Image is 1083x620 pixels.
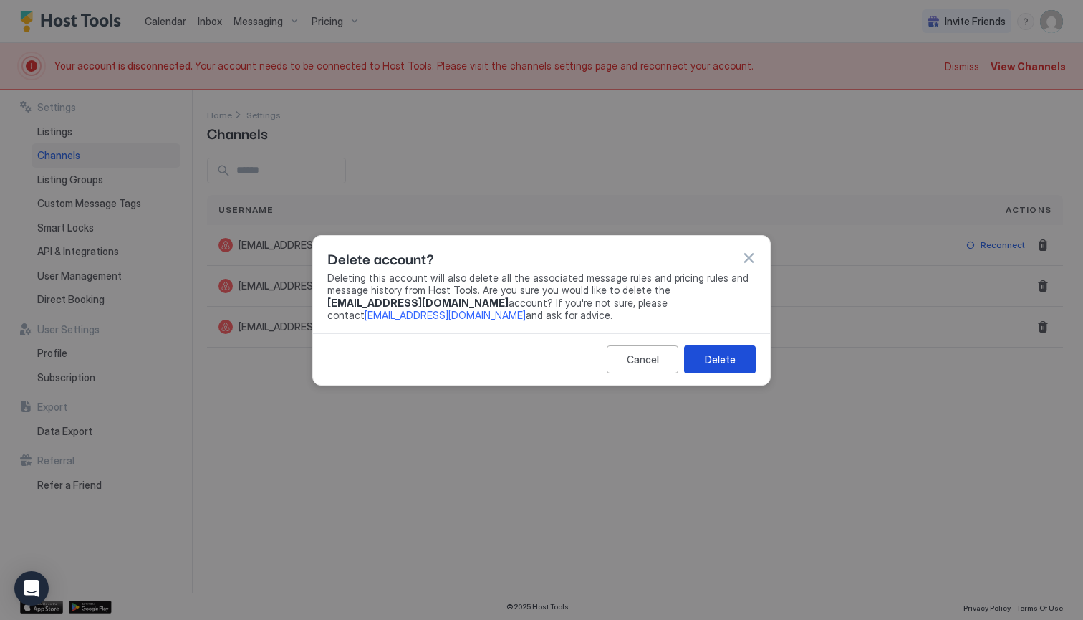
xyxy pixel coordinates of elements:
button: Delete [684,345,756,373]
span: Deleting this account will also delete all the associated message rules and pricing rules and mes... [327,272,756,322]
div: Open Intercom Messenger [14,571,49,606]
div: Delete [705,352,736,367]
div: Cancel [627,352,659,367]
a: [EMAIL_ADDRESS][DOMAIN_NAME] [365,309,526,321]
span: Delete account? [327,247,434,269]
button: Cancel [607,345,678,373]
